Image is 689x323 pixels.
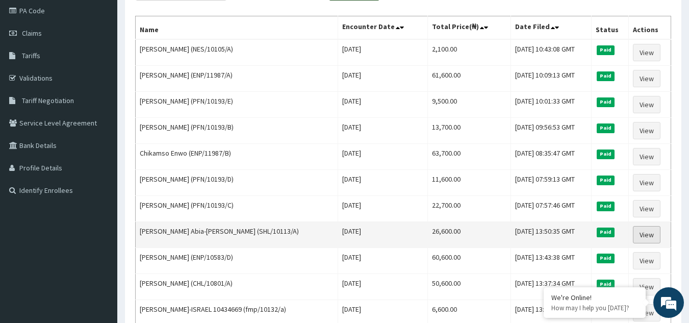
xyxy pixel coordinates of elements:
td: [PERSON_NAME] Abia-[PERSON_NAME] (SHL/10113/A) [136,222,338,248]
span: Paid [597,123,615,133]
th: Actions [628,16,671,40]
td: 9,500.00 [428,92,511,118]
td: [DATE] 07:57:46 GMT [511,196,591,222]
a: View [633,148,660,165]
td: [PERSON_NAME] (ENP/10583/D) [136,248,338,274]
span: Tariff Negotiation [22,96,74,105]
span: We're online! [59,96,141,200]
td: 26,600.00 [428,222,511,248]
a: View [633,226,660,243]
span: Paid [597,228,615,237]
th: Total Price(₦) [428,16,511,40]
td: 60,600.00 [428,248,511,274]
textarea: Type your message and hit 'Enter' [5,215,194,251]
td: 63,700.00 [428,144,511,170]
td: [DATE] [338,144,427,170]
span: Paid [597,280,615,289]
td: [DATE] 10:01:33 GMT [511,92,591,118]
div: We're Online! [551,293,638,302]
td: [DATE] 13:43:38 GMT [511,248,591,274]
a: View [633,70,660,87]
td: 11,600.00 [428,170,511,196]
a: View [633,174,660,191]
span: Paid [597,176,615,185]
td: [DATE] 10:43:08 GMT [511,39,591,66]
td: [DATE] 07:59:13 GMT [511,170,591,196]
span: Paid [597,45,615,55]
td: [DATE] [338,248,427,274]
img: d_794563401_company_1708531726252_794563401 [19,51,41,77]
td: [PERSON_NAME] (PFN/10193/E) [136,92,338,118]
td: [DATE] [338,170,427,196]
p: How may I help you today? [551,304,638,312]
a: View [633,44,660,61]
a: View [633,304,660,321]
span: Paid [597,97,615,107]
td: [PERSON_NAME] (NES/10105/A) [136,39,338,66]
td: [PERSON_NAME] (PFN/10193/C) [136,196,338,222]
a: View [633,122,660,139]
td: [PERSON_NAME] (PFN/10193/D) [136,170,338,196]
td: 22,700.00 [428,196,511,222]
td: [DATE] [338,196,427,222]
a: View [633,278,660,295]
th: Encounter Date [338,16,427,40]
a: View [633,252,660,269]
th: Date Filed [511,16,591,40]
a: View [633,200,660,217]
td: [DATE] [338,222,427,248]
td: [DATE] [338,92,427,118]
th: Status [591,16,628,40]
td: [DATE] 08:35:47 GMT [511,144,591,170]
span: Paid [597,202,615,211]
a: View [633,96,660,113]
span: Claims [22,29,42,38]
td: [DATE] [338,274,427,300]
td: [DATE] [338,66,427,92]
td: Chikamso Enwo (ENP/11987/B) [136,144,338,170]
td: [PERSON_NAME] (CHL/10801/A) [136,274,338,300]
td: [DATE] 10:09:13 GMT [511,66,591,92]
div: Minimize live chat window [167,5,192,30]
td: [DATE] 09:56:53 GMT [511,118,591,144]
td: 61,600.00 [428,66,511,92]
td: 50,600.00 [428,274,511,300]
td: [DATE] 13:37:34 GMT [511,274,591,300]
span: Paid [597,254,615,263]
td: [DATE] [338,118,427,144]
span: Paid [597,71,615,81]
td: [DATE] 13:50:35 GMT [511,222,591,248]
span: Tariffs [22,51,40,60]
div: Chat with us now [53,57,171,70]
td: [PERSON_NAME] (PFN/10193/B) [136,118,338,144]
th: Name [136,16,338,40]
td: 2,100.00 [428,39,511,66]
td: 13,700.00 [428,118,511,144]
span: Paid [597,150,615,159]
td: [PERSON_NAME] (ENP/11987/A) [136,66,338,92]
td: [DATE] [338,39,427,66]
